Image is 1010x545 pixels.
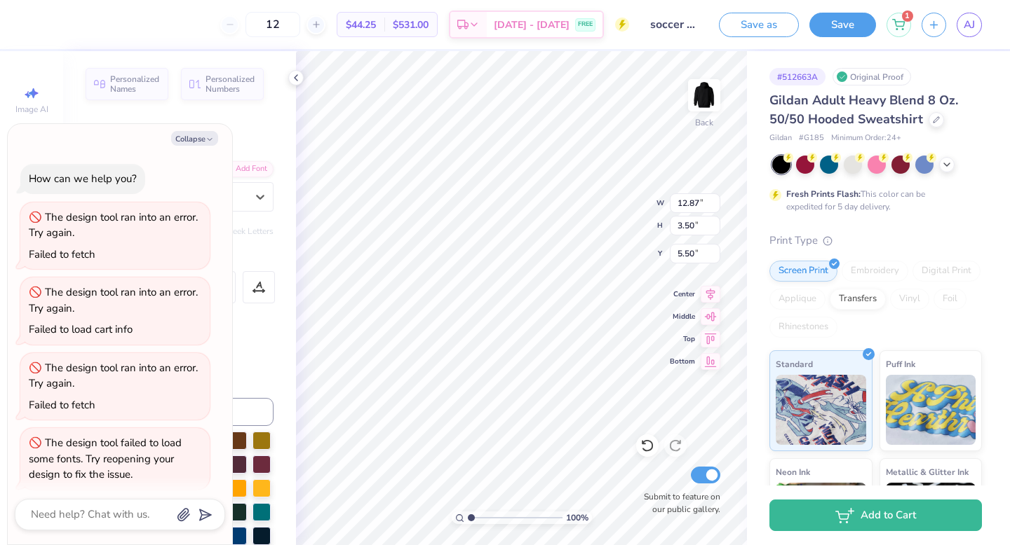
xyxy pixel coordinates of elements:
[957,13,982,37] a: AJ
[769,499,982,531] button: Add to Cart
[670,289,695,299] span: Center
[110,74,160,94] span: Personalized Names
[831,132,901,144] span: Minimum Order: 24 +
[776,375,866,445] img: Standard
[695,116,713,129] div: Back
[29,247,95,261] div: Failed to fetch
[786,188,861,200] strong: Fresh Prints Flash:
[29,361,198,391] div: The design tool ran into an error. Try again.
[566,511,588,524] span: 100 %
[769,92,958,127] span: Gildan Adult Heavy Blend 8 Oz. 50/50 Hooded Sweatshirt
[886,357,915,371] span: Puff Ink
[494,18,570,32] span: [DATE] - [DATE]
[890,289,929,310] div: Vinyl
[776,464,810,479] span: Neon Ink
[769,317,837,338] div: Rhinestones
[769,68,826,85] div: # 512663A
[830,289,886,310] div: Transfers
[799,132,824,144] span: # G185
[206,74,255,94] span: Personalized Numbers
[15,104,48,115] span: Image AI
[769,261,837,282] div: Screen Print
[913,261,981,282] div: Digital Print
[964,17,975,33] span: AJ
[29,398,95,412] div: Failed to fetch
[670,334,695,344] span: Top
[171,131,218,146] button: Collapse
[690,81,718,109] img: Back
[29,322,133,336] div: Failed to load cart info
[769,233,982,249] div: Print Type
[670,312,695,322] span: Middle
[393,18,429,32] span: $531.00
[842,261,908,282] div: Embroidery
[640,11,708,39] input: Untitled Design
[245,12,300,37] input: – –
[769,289,826,310] div: Applique
[833,68,911,85] div: Original Proof
[886,375,976,445] img: Puff Ink
[29,436,182,481] div: The design tool failed to load some fonts. Try reopening your design to fix the issue.
[719,13,799,37] button: Save as
[578,20,593,29] span: FREE
[29,285,198,315] div: The design tool ran into an error. Try again.
[786,188,959,213] div: This color can be expedited for 5 day delivery.
[29,172,137,186] div: How can we help you?
[218,161,274,177] div: Add Font
[29,210,198,240] div: The design tool ran into an error. Try again.
[769,132,792,144] span: Gildan
[776,357,813,371] span: Standard
[670,357,695,366] span: Bottom
[902,11,913,22] span: 1
[934,289,967,310] div: Foil
[636,490,720,516] label: Submit to feature on our public gallery.
[346,18,376,32] span: $44.25
[886,464,969,479] span: Metallic & Glitter Ink
[809,13,876,37] button: Save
